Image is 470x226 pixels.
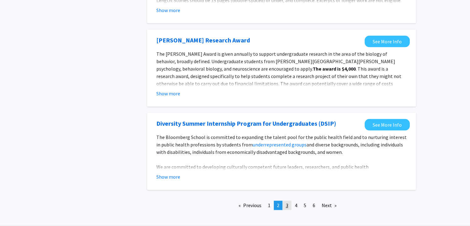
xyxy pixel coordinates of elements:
[156,7,180,14] button: Show more
[313,202,315,208] span: 6
[286,202,288,208] span: 3
[277,202,279,208] span: 2
[156,133,407,156] p: The Bloomberg School is committed to expanding the talent pool for the public health field and to...
[295,202,297,208] span: 4
[313,66,356,72] strong: The award is $4,000
[319,201,340,210] a: Next page
[156,90,180,97] button: Show more
[235,201,265,210] a: Previous page
[156,119,336,128] a: Opens in a new tab
[253,141,307,148] a: underrepresented groups
[5,198,26,221] iframe: Chat
[365,119,410,130] a: Opens in a new tab
[156,163,407,200] p: We are committed to developing culturally competent future leaders, researchers, and public healt...
[365,36,410,47] a: Opens in a new tab
[268,202,270,208] span: 1
[156,36,250,45] a: Opens in a new tab
[156,51,395,72] span: The [PERSON_NAME] Award is given annually to support undergraduate research in the area of the bi...
[304,202,306,208] span: 5
[156,173,180,180] button: Show more
[147,201,416,210] ul: Pagination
